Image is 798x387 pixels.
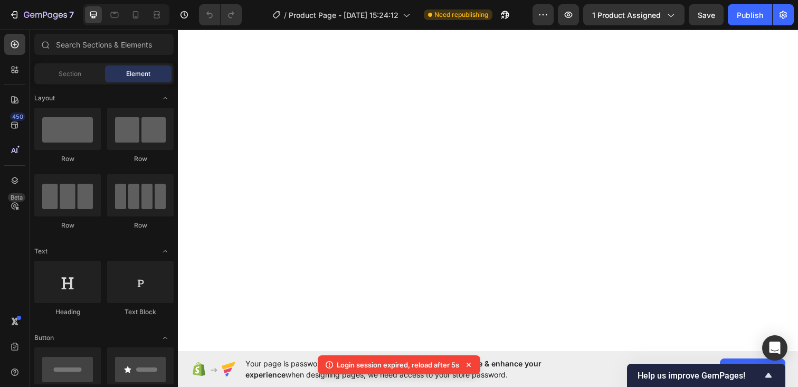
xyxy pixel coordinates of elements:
span: Layout [34,93,55,103]
span: Section [59,69,81,79]
p: Login session expired, reload after 5s [337,360,459,370]
button: Allow access [720,358,785,380]
span: / [284,10,287,21]
span: Text [34,247,47,256]
span: Save [698,11,715,20]
div: Row [107,221,174,230]
p: 7 [69,8,74,21]
span: Need republishing [434,10,488,20]
div: Row [34,221,101,230]
button: 7 [4,4,79,25]
span: Product Page - [DATE] 15:24:12 [289,10,398,21]
span: Element [126,69,150,79]
div: Open Intercom Messenger [762,335,787,361]
span: Toggle open [157,90,174,107]
div: Publish [737,10,763,21]
button: Publish [728,4,772,25]
button: Save [689,4,724,25]
div: Row [107,154,174,164]
iframe: Design area [178,29,798,351]
button: 1 product assigned [583,4,685,25]
span: Your page is password protected. To when designing pages, we need access to your store password. [245,358,583,380]
div: Beta [8,193,25,202]
span: Help us improve GemPages! [638,371,762,381]
input: Search Sections & Elements [34,34,174,55]
div: 450 [10,112,25,121]
div: Heading [34,307,101,317]
span: 1 product assigned [592,10,661,21]
span: Button [34,333,54,343]
span: Toggle open [157,329,174,346]
button: Show survey - Help us improve GemPages! [638,369,775,382]
div: Text Block [107,307,174,317]
div: Undo/Redo [199,4,242,25]
span: Toggle open [157,243,174,260]
div: Row [34,154,101,164]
